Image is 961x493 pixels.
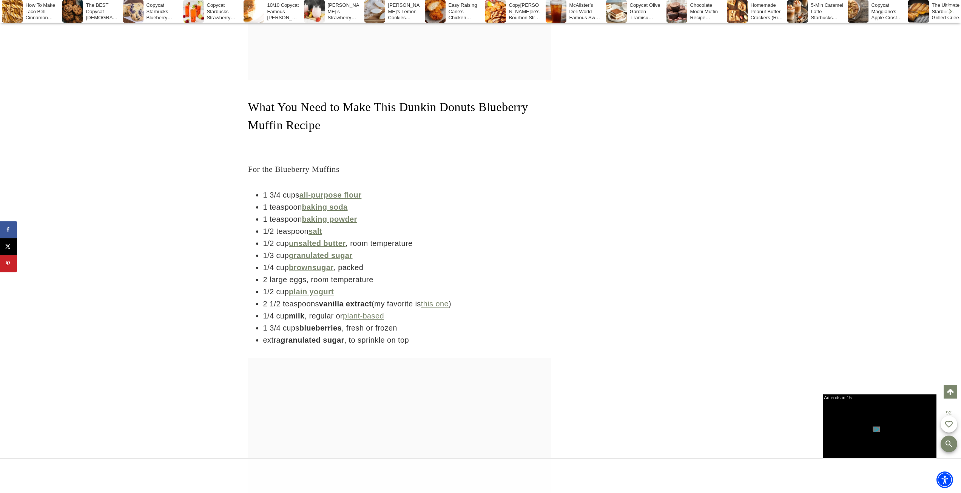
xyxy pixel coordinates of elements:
[248,100,528,132] span: What You Need to Make This Dunkin Donuts Blueberry Muffin Recipe
[309,227,322,235] a: salt
[12,20,18,26] img: website_grey.svg
[289,263,312,272] a: brown
[29,45,68,49] div: Domain Overview
[20,44,26,50] img: tab_domain_overview_orange.svg
[263,274,551,286] li: 2 large eggs, room temperature
[421,300,449,308] a: this one
[299,324,342,332] strong: blueberries
[302,215,357,223] a: baking powder
[263,286,551,298] li: 1/2 cup
[263,298,551,310] li: 2 1/2 teaspoons (my favorite is )
[263,322,551,334] li: 1 3/4 cups , fresh or frozen
[289,239,346,247] a: unsalted butter
[936,471,953,488] div: Accessibility Menu
[12,12,18,18] img: logo_orange.svg
[20,20,83,26] div: Domain: [DOMAIN_NAME]
[281,336,344,344] strong: granulated sugar
[289,251,353,260] a: granulated sugar
[302,203,347,211] a: baking soda
[263,213,551,225] li: 1 teaspoon
[263,225,551,237] li: 1/2 teaspoon
[263,201,551,213] li: 1 teaspoon
[263,237,551,249] li: 1/2 cup , room temperature
[944,385,957,399] a: Scroll to top
[263,334,551,346] li: extra , to sprinkle on top
[289,287,334,296] a: plain yogurt
[343,312,384,320] a: plant-based
[319,300,372,308] strong: vanilla extract
[263,189,551,201] li: 1 3/4 cups
[289,312,305,320] strong: milk
[312,263,333,272] a: sugar
[823,394,936,458] iframe: Advertisement
[263,310,551,322] li: 1/4 cup , regular or
[83,45,127,49] div: Keywords by Traffic
[21,12,37,18] div: v 4.0.25
[248,164,339,174] span: For the Blueberry Muffins
[299,191,362,199] a: all-purpose flour
[263,249,551,261] li: 1/3 cup
[263,261,551,274] li: 1/4 cup , packed
[343,459,618,493] iframe: Advertisement
[248,358,369,377] iframe: Advertisement
[582,38,709,144] iframe: Advertisement
[75,44,81,50] img: tab_keywords_by_traffic_grey.svg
